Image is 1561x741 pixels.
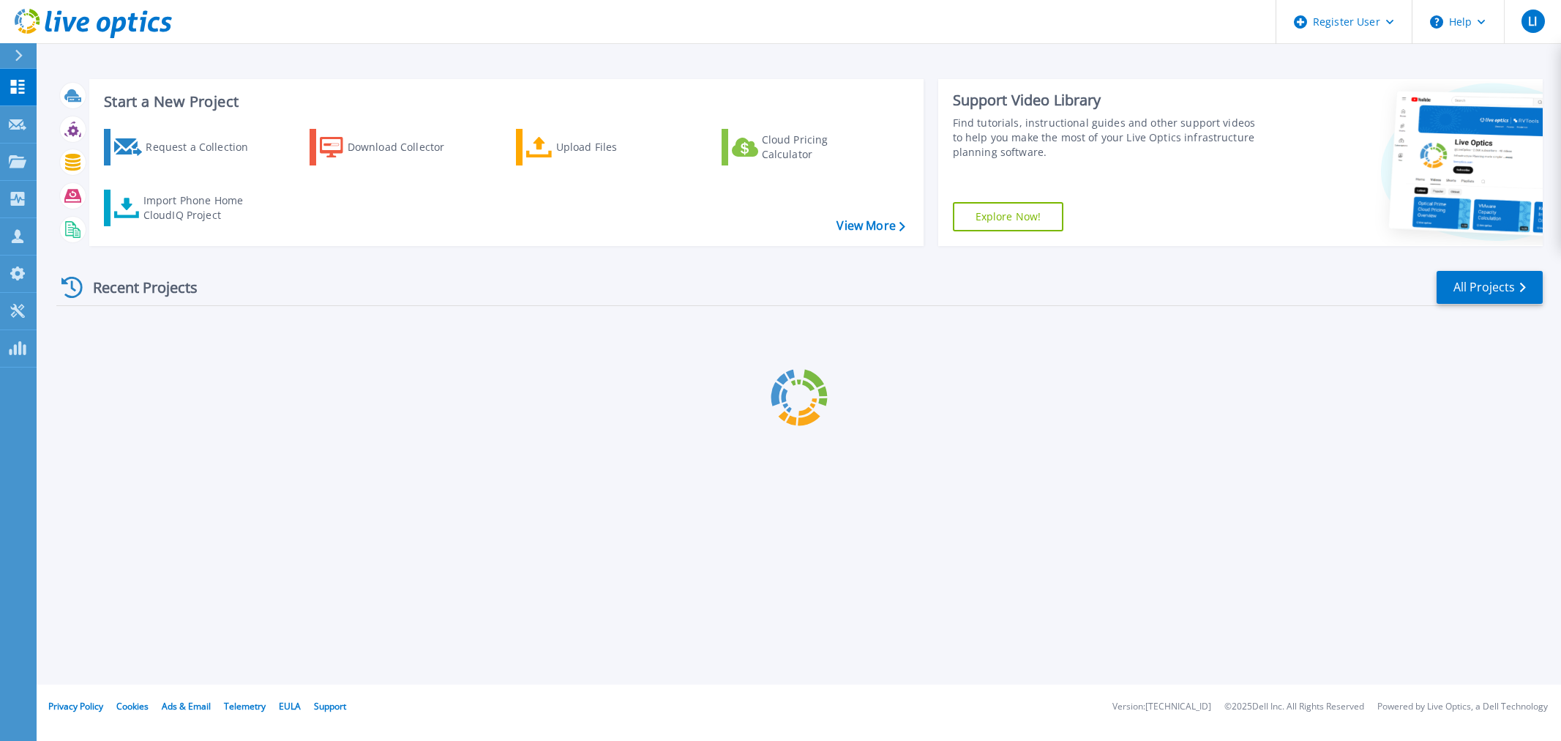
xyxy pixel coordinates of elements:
[224,700,266,712] a: Telemetry
[162,700,211,712] a: Ads & Email
[116,700,149,712] a: Cookies
[348,133,465,162] div: Download Collector
[953,91,1263,110] div: Support Video Library
[1437,271,1543,304] a: All Projects
[48,700,103,712] a: Privacy Policy
[314,700,346,712] a: Support
[1377,702,1548,712] li: Powered by Live Optics, a Dell Technology
[56,269,217,305] div: Recent Projects
[836,219,905,233] a: View More
[143,193,258,223] div: Import Phone Home CloudIQ Project
[516,129,679,165] a: Upload Files
[279,700,301,712] a: EULA
[556,133,673,162] div: Upload Files
[104,129,267,165] a: Request a Collection
[1528,15,1537,27] span: LI
[953,202,1064,231] a: Explore Now!
[953,116,1263,160] div: Find tutorials, instructional guides and other support videos to help you make the most of your L...
[310,129,473,165] a: Download Collector
[1224,702,1364,712] li: © 2025 Dell Inc. All Rights Reserved
[762,133,879,162] div: Cloud Pricing Calculator
[104,94,905,110] h3: Start a New Project
[722,129,885,165] a: Cloud Pricing Calculator
[146,133,263,162] div: Request a Collection
[1112,702,1211,712] li: Version: [TECHNICAL_ID]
